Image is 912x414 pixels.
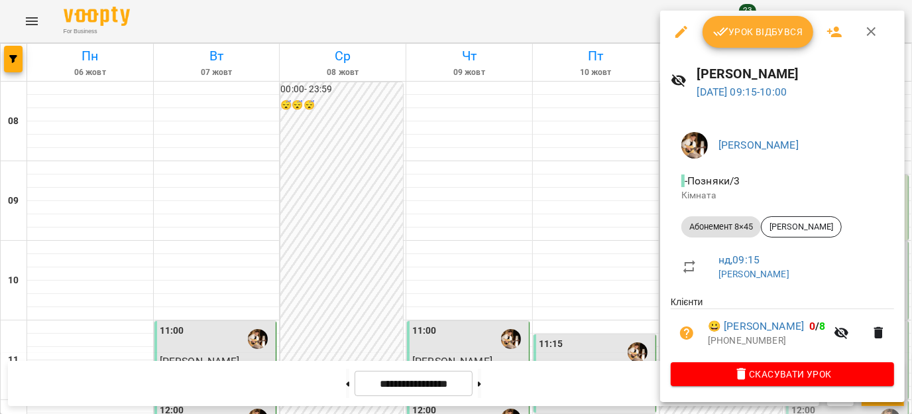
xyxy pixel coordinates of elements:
[718,253,760,266] a: нд , 09:15
[681,366,883,382] span: Скасувати Урок
[703,16,814,48] button: Урок відбувся
[708,318,804,334] a: 😀 [PERSON_NAME]
[708,334,826,348] p: [PHONE_NUMBER]
[809,320,815,332] span: 0
[713,24,803,40] span: Урок відбувся
[671,362,894,386] button: Скасувати Урок
[671,295,894,362] ul: Клієнти
[697,86,787,98] a: [DATE] 09:15-10:00
[681,221,761,233] span: Абонемент 8×45
[681,132,708,159] img: 0162ea527a5616b79ea1cf03ccdd73a5.jpg
[718,139,799,151] a: [PERSON_NAME]
[681,189,883,202] p: Кімната
[809,320,825,332] b: /
[697,64,895,84] h6: [PERSON_NAME]
[681,174,743,187] span: - Позняки/3
[718,269,789,279] a: [PERSON_NAME]
[820,320,826,332] span: 8
[671,317,703,349] button: Візит ще не сплачено. Додати оплату?
[762,221,841,233] span: [PERSON_NAME]
[761,216,842,238] div: [PERSON_NAME]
